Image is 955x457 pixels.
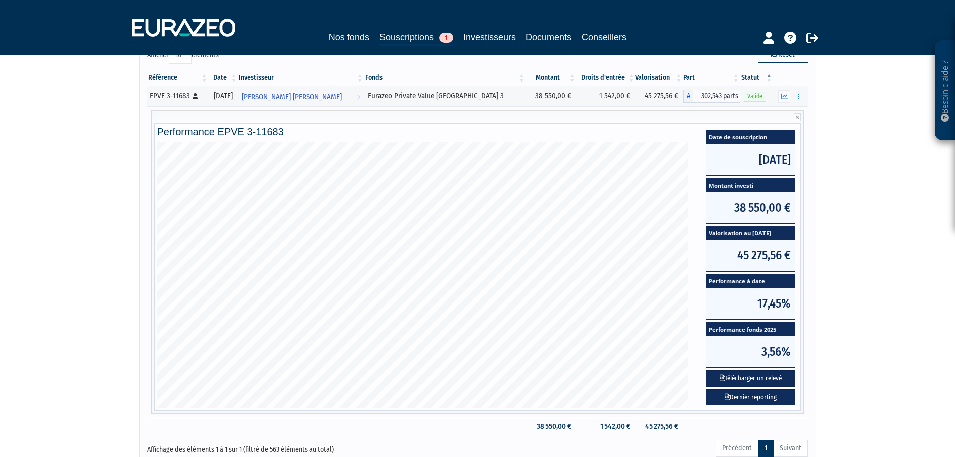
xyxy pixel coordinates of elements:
a: Conseillers [582,30,626,44]
th: Droits d'entrée: activer pour trier la colonne par ordre croissant [577,69,636,86]
div: Eurazeo Private Value [GEOGRAPHIC_DATA] 3 [368,91,522,101]
div: A - Eurazeo Private Value Europe 3 [683,90,740,103]
td: 1 542,00 € [577,86,636,106]
i: Voir l'investisseur [357,88,360,106]
th: Fonds: activer pour trier la colonne par ordre croissant [364,69,526,86]
select: Afficheréléments [169,47,192,64]
i: [Français] Personne physique [193,93,198,99]
div: [DATE] [212,91,235,101]
a: Souscriptions1 [379,30,453,46]
td: 38 550,00 € [526,86,577,106]
th: Investisseur: activer pour trier la colonne par ordre croissant [238,69,364,86]
div: Affichage des éléments 1 à 1 sur 1 (filtré de 563 éléments au total) [147,439,414,455]
th: Valorisation: activer pour trier la colonne par ordre croissant [635,69,683,86]
td: 1 542,00 € [577,418,636,435]
td: 45 275,56 € [635,418,683,435]
span: A [683,90,693,103]
span: Performance fonds 2025 [706,323,795,336]
th: Montant: activer pour trier la colonne par ordre croissant [526,69,577,86]
th: Référence : activer pour trier la colonne par ordre croissant [147,69,209,86]
span: [PERSON_NAME] [PERSON_NAME] [242,88,342,106]
th: Part: activer pour trier la colonne par ordre croissant [683,69,740,86]
button: Télécharger un relevé [706,370,795,387]
span: Valide [744,92,766,101]
td: 45 275,56 € [635,86,683,106]
a: Investisseurs [463,30,516,44]
span: Performance à date [706,275,795,288]
span: 17,45% [706,288,795,319]
span: 38 550,00 € [706,192,795,223]
th: Date: activer pour trier la colonne par ordre croissant [209,69,238,86]
td: 38 550,00 € [526,418,577,435]
a: Dernier reporting [706,389,795,406]
span: 3,56% [706,336,795,367]
span: Montant investi [706,179,795,192]
span: 302,543 parts [693,90,740,103]
span: 1 [439,33,453,43]
span: 45 275,56 € [706,240,795,271]
p: Besoin d'aide ? [939,46,951,136]
h4: Performance EPVE 3-11683 [157,126,798,137]
label: Afficher éléments [147,47,219,64]
div: EPVE 3-11683 [150,91,205,101]
span: [DATE] [706,144,795,175]
span: Date de souscription [706,130,795,144]
img: 1732889491-logotype_eurazeo_blanc_rvb.png [132,19,235,37]
a: Documents [526,30,571,44]
a: 1 [758,440,774,457]
th: Statut : activer pour trier la colonne par ordre d&eacute;croissant [740,69,774,86]
span: Valorisation au [DATE] [706,227,795,240]
a: Nos fonds [329,30,369,44]
a: [PERSON_NAME] [PERSON_NAME] [238,86,364,106]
